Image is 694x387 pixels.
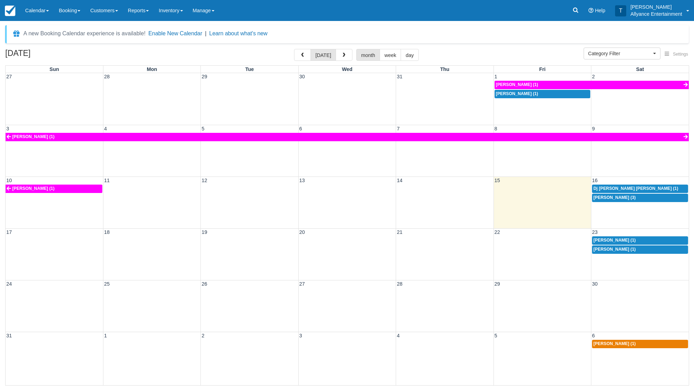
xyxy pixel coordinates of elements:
[589,8,593,13] i: Help
[50,66,59,72] span: Sun
[495,81,689,89] a: [PERSON_NAME] (1)
[593,186,678,191] span: Dj [PERSON_NAME] [PERSON_NAME] (1)
[201,74,208,79] span: 29
[630,10,682,17] p: Allyance Entertainment
[103,178,110,183] span: 11
[6,281,13,287] span: 24
[615,5,626,16] div: T
[5,6,15,16] img: checkfront-main-nav-mini-logo.png
[148,30,202,37] button: Enable New Calendar
[396,281,403,287] span: 28
[299,178,306,183] span: 13
[494,178,501,183] span: 15
[6,133,689,141] a: [PERSON_NAME] (1)
[103,333,108,338] span: 1
[299,281,306,287] span: 27
[636,66,644,72] span: Sat
[5,49,94,62] h2: [DATE]
[23,29,146,38] div: A new Booking Calendar experience is available!
[201,281,208,287] span: 26
[592,194,688,202] a: [PERSON_NAME] (3)
[356,49,380,61] button: month
[592,236,688,245] a: [PERSON_NAME] (1)
[209,30,268,36] a: Learn about what's new
[494,333,498,338] span: 5
[494,74,498,79] span: 1
[496,91,538,96] span: [PERSON_NAME] (1)
[591,281,598,287] span: 30
[591,178,598,183] span: 16
[494,281,501,287] span: 29
[311,49,336,61] button: [DATE]
[591,333,596,338] span: 6
[201,126,205,131] span: 5
[299,74,306,79] span: 30
[380,49,401,61] button: week
[201,229,208,235] span: 19
[630,3,682,10] p: [PERSON_NAME]
[584,48,660,59] button: Category Filter
[396,126,400,131] span: 7
[205,30,206,36] span: |
[592,340,688,348] a: [PERSON_NAME] (1)
[396,333,400,338] span: 4
[591,74,596,79] span: 2
[299,333,303,338] span: 3
[6,333,13,338] span: 31
[6,178,13,183] span: 10
[342,66,352,72] span: Wed
[588,50,651,57] span: Category Filter
[495,90,590,98] a: [PERSON_NAME] (1)
[595,8,605,13] span: Help
[6,185,102,193] a: [PERSON_NAME] (1)
[6,126,10,131] span: 3
[494,126,498,131] span: 8
[592,185,688,193] a: Dj [PERSON_NAME] [PERSON_NAME] (1)
[201,178,208,183] span: 12
[494,229,501,235] span: 22
[591,126,596,131] span: 9
[245,66,254,72] span: Tue
[401,49,418,61] button: day
[6,229,13,235] span: 17
[299,229,306,235] span: 20
[396,178,403,183] span: 14
[496,82,538,87] span: [PERSON_NAME] (1)
[12,134,54,139] span: [PERSON_NAME] (1)
[103,126,108,131] span: 4
[591,229,598,235] span: 23
[593,247,636,252] span: [PERSON_NAME] (1)
[673,52,688,57] span: Settings
[103,229,110,235] span: 18
[396,74,403,79] span: 31
[6,74,13,79] span: 27
[592,245,688,254] a: [PERSON_NAME] (1)
[593,195,636,200] span: [PERSON_NAME] (3)
[440,66,449,72] span: Thu
[593,238,636,243] span: [PERSON_NAME] (1)
[103,281,110,287] span: 25
[396,229,403,235] span: 21
[12,186,54,191] span: [PERSON_NAME] (1)
[103,74,110,79] span: 28
[147,66,157,72] span: Mon
[201,333,205,338] span: 2
[299,126,303,131] span: 6
[660,49,692,59] button: Settings
[539,66,546,72] span: Fri
[593,341,636,346] span: [PERSON_NAME] (1)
